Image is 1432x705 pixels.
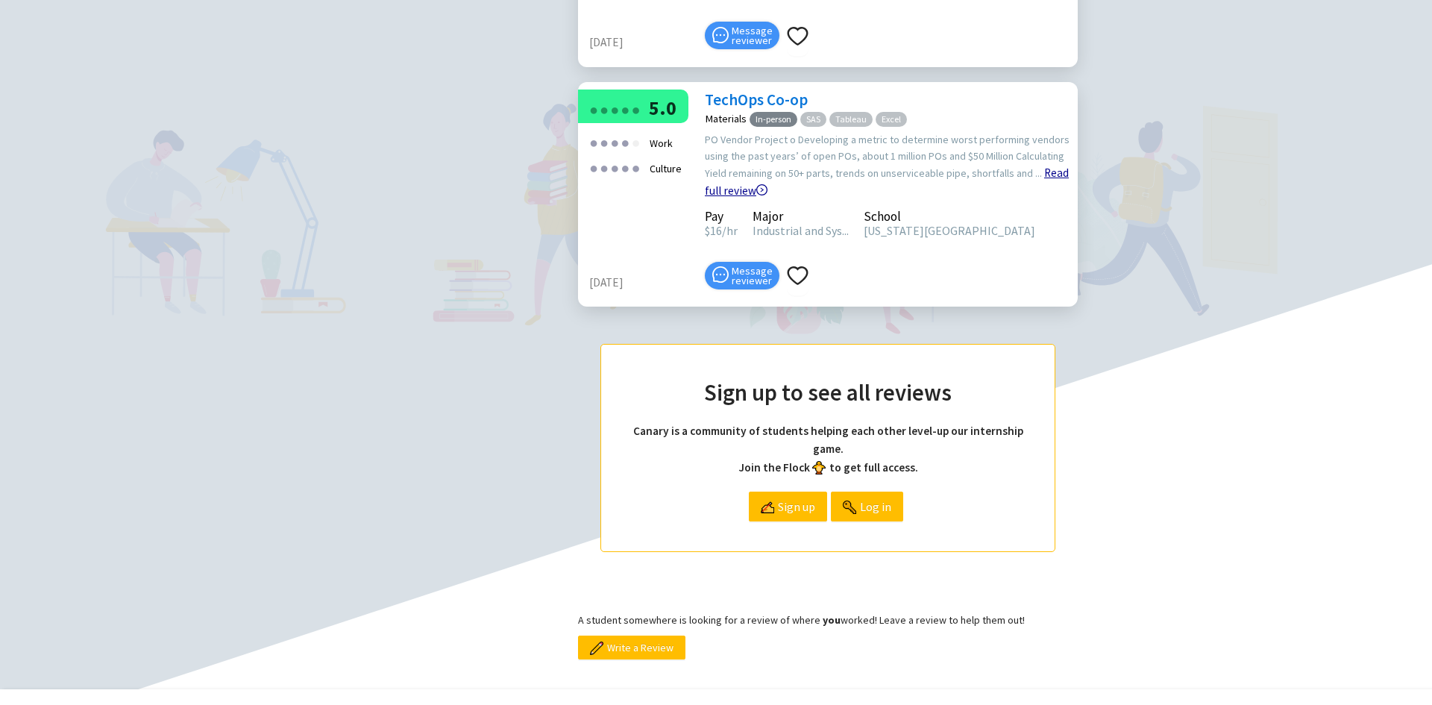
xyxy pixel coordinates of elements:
span: [US_STATE][GEOGRAPHIC_DATA] [864,223,1035,238]
span: Message reviewer [732,26,773,46]
div: ● [610,156,619,179]
div: ● [621,131,629,154]
h4: Canary is a community of students helping each other level-up our internship game. Join the Flock... [631,422,1025,477]
div: PO Vendor Project o Developing a metric to determine worst performing vendors using the past year... [705,131,1070,200]
span: heart [787,25,808,47]
span: Industrial and Sys... [753,223,849,238]
img: login.png [843,501,856,514]
div: ● [631,98,640,121]
div: ● [621,98,629,121]
span: message [712,27,729,43]
h2: Sign up to see all reviews [631,375,1025,410]
button: Write a Review [578,636,685,659]
span: In-person [750,112,797,128]
span: Write a Review [607,639,673,656]
span: Log in [860,492,891,521]
span: 16 [705,223,722,238]
div: ● [600,131,609,154]
img: bird_front.png [812,461,826,474]
div: ● [610,98,619,121]
div: School [864,211,1035,222]
div: Major [753,211,849,222]
div: Culture [645,156,686,181]
span: heart [787,265,808,286]
span: /hr [722,223,738,238]
div: ● [631,131,640,154]
span: Tableau [829,112,873,128]
p: A student somewhere is looking for a review of where worked! Leave a review to help them out! [578,612,1078,628]
div: [DATE] [589,274,697,292]
div: ● [589,98,598,121]
span: right-circle [756,184,767,195]
div: ● [589,156,598,179]
div: ● [610,131,619,154]
a: Sign up [749,492,827,521]
div: ● [600,156,609,179]
span: Message reviewer [732,266,773,286]
span: 5.0 [649,95,676,120]
div: [DATE] [589,34,697,51]
div: Work [645,131,677,156]
a: Read full review [705,91,1069,198]
b: you [823,613,841,627]
div: ● [600,98,609,121]
div: Pay [705,211,738,222]
div: ● [589,131,598,154]
span: Sign up [778,492,815,521]
span: Excel [876,112,907,128]
span: SAS [800,112,826,128]
a: Log in [831,492,903,521]
div: ● [631,156,640,179]
span: message [712,266,729,283]
a: TechOps Co-op [705,90,808,110]
div: ● [621,156,629,179]
img: register.png [761,501,774,514]
span: $ [705,223,710,238]
img: pencil.png [590,642,603,655]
